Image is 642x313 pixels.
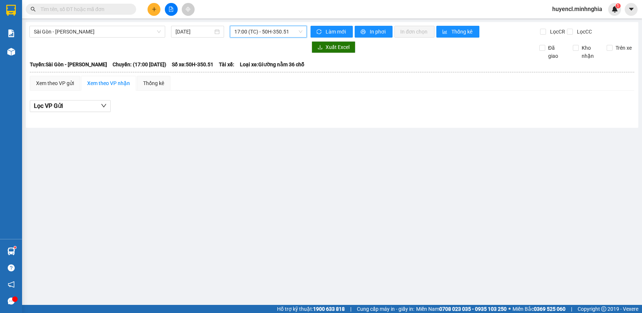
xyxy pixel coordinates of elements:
[394,26,434,38] button: In đơn chọn
[14,246,16,249] sup: 1
[172,60,213,68] span: Số xe: 50H-350.51
[87,79,130,87] div: Xem theo VP nhận
[512,305,565,313] span: Miền Bắc
[8,264,15,271] span: question-circle
[152,7,157,12] span: plus
[30,61,107,67] b: Tuyến: Sài Gòn - [PERSON_NAME]
[30,100,111,112] button: Lọc VP Gửi
[625,3,638,16] button: caret-down
[436,26,479,38] button: bar-chartThống kê
[361,29,367,35] span: printer
[165,3,178,16] button: file-add
[182,3,195,16] button: aim
[34,26,161,37] span: Sài Gòn - Phan Rí
[617,3,619,8] span: 1
[628,6,635,13] span: caret-down
[571,305,572,313] span: |
[534,306,565,312] strong: 0369 525 060
[355,26,393,38] button: printerIn phơi
[175,28,213,36] input: 15/09/2025
[219,60,234,68] span: Tài xế:
[143,79,164,87] div: Thống kê
[316,29,323,35] span: sync
[185,7,191,12] span: aim
[545,44,567,60] span: Đã giao
[350,305,351,313] span: |
[169,7,174,12] span: file-add
[277,305,345,313] span: Hỗ trợ kỹ thuật:
[616,3,621,8] sup: 1
[36,79,74,87] div: Xem theo VP gửi
[574,28,593,36] span: Lọc CC
[442,29,448,35] span: bar-chart
[451,28,473,36] span: Thống kê
[601,306,606,312] span: copyright
[508,307,511,310] span: ⚪️
[370,28,387,36] span: In phơi
[6,5,16,16] img: logo-vxr
[40,5,127,13] input: Tìm tên, số ĐT hoặc mã đơn
[34,101,63,110] span: Lọc VP Gửi
[547,28,566,36] span: Lọc CR
[240,60,304,68] span: Loại xe: Giường nằm 36 chỗ
[439,306,507,312] strong: 0708 023 035 - 0935 103 250
[8,298,15,305] span: message
[357,305,414,313] span: Cung cấp máy in - giấy in:
[416,305,507,313] span: Miền Nam
[148,3,160,16] button: plus
[313,306,345,312] strong: 1900 633 818
[579,44,601,60] span: Kho nhận
[546,4,608,14] span: huyencl.minhnghia
[7,48,15,56] img: warehouse-icon
[312,41,355,53] button: downloadXuất Excel
[234,26,302,37] span: 17:00 (TC) - 50H-350.51
[7,29,15,37] img: solution-icon
[8,281,15,288] span: notification
[613,44,635,52] span: Trên xe
[326,28,347,36] span: Làm mới
[611,6,618,13] img: icon-new-feature
[311,26,353,38] button: syncLàm mới
[31,7,36,12] span: search
[101,103,107,109] span: down
[113,60,166,68] span: Chuyến: (17:00 [DATE])
[7,247,15,255] img: warehouse-icon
